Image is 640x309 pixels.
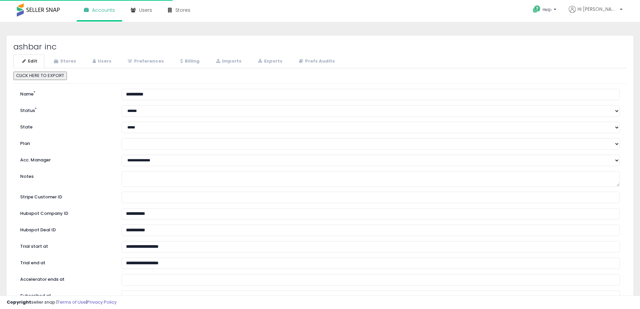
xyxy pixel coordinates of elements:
span: Hi [PERSON_NAME] [578,6,618,12]
a: Privacy Policy [87,299,117,305]
button: CLICK HERE TO EXPORT [13,72,67,80]
label: Name [15,89,117,98]
span: Accounts [92,7,115,13]
label: Hubspot Deal ID [15,225,117,233]
label: Subscribed at [15,291,117,299]
label: Hubspot Company ID [15,208,117,217]
label: State [15,122,117,130]
a: Stores [45,54,83,68]
label: Accelerator ends at [15,274,117,283]
label: Stripe Customer ID [15,192,117,200]
strong: Copyright [7,299,31,305]
a: Hi [PERSON_NAME] [569,6,623,21]
span: Stores [175,7,190,13]
span: Users [139,7,152,13]
i: Get Help [532,5,541,13]
a: Preferences [119,54,171,68]
h2: ashbar inc [13,42,627,51]
label: Trial start at [15,241,117,250]
span: Help [543,7,552,12]
label: Plan [15,138,117,147]
a: Imports [207,54,249,68]
a: Exports [249,54,290,68]
a: Users [84,54,119,68]
label: Trial end at [15,258,117,266]
a: Edit [13,54,44,68]
label: Status [15,105,117,114]
label: Acc. Manager [15,155,117,163]
label: Notes [15,171,117,180]
a: Prefs Audits [290,54,342,68]
a: Terms of Use [57,299,86,305]
div: seller snap | | [7,299,117,306]
a: Billing [172,54,207,68]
